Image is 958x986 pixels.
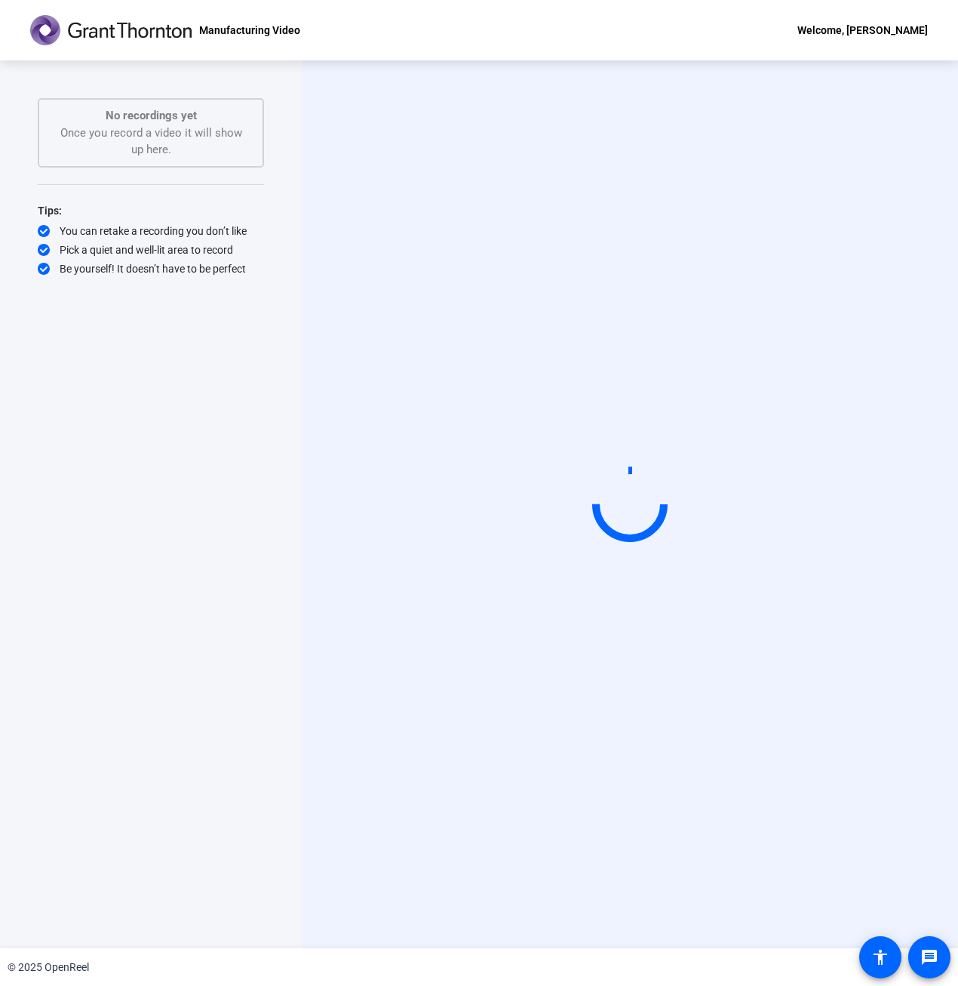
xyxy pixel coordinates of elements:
[8,960,89,975] div: © 2025 OpenReel
[54,107,247,159] div: Once you record a video it will show up here.
[797,21,928,39] div: Welcome, [PERSON_NAME]
[38,202,264,220] div: Tips:
[38,261,264,276] div: Be yourself! It doesn’t have to be perfect
[199,21,300,39] p: Manufacturing Video
[30,15,192,45] img: OpenReel logo
[38,242,264,257] div: Pick a quiet and well-lit area to record
[920,948,938,966] mat-icon: message
[54,107,247,125] p: No recordings yet
[871,948,889,966] mat-icon: accessibility
[38,223,264,239] div: You can retake a recording you don’t like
